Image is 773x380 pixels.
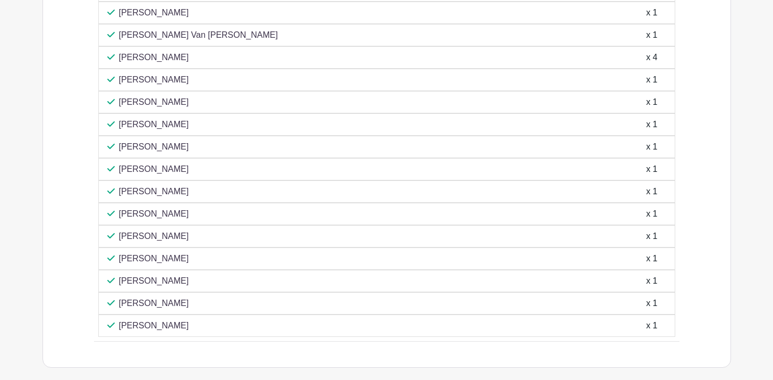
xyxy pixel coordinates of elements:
[646,275,657,287] div: x 1
[119,252,189,265] p: [PERSON_NAME]
[646,51,657,64] div: x 4
[646,141,657,153] div: x 1
[646,185,657,198] div: x 1
[119,163,189,176] p: [PERSON_NAME]
[119,275,189,287] p: [PERSON_NAME]
[119,208,189,220] p: [PERSON_NAME]
[646,163,657,176] div: x 1
[119,51,189,64] p: [PERSON_NAME]
[119,118,189,131] p: [PERSON_NAME]
[646,208,657,220] div: x 1
[646,73,657,86] div: x 1
[646,96,657,109] div: x 1
[119,96,189,109] p: [PERSON_NAME]
[646,6,657,19] div: x 1
[119,185,189,198] p: [PERSON_NAME]
[646,297,657,310] div: x 1
[646,252,657,265] div: x 1
[119,319,189,332] p: [PERSON_NAME]
[119,73,189,86] p: [PERSON_NAME]
[646,29,657,42] div: x 1
[646,118,657,131] div: x 1
[119,141,189,153] p: [PERSON_NAME]
[646,319,657,332] div: x 1
[119,297,189,310] p: [PERSON_NAME]
[119,230,189,243] p: [PERSON_NAME]
[119,29,278,42] p: [PERSON_NAME] Van [PERSON_NAME]
[119,6,189,19] p: [PERSON_NAME]
[646,230,657,243] div: x 1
